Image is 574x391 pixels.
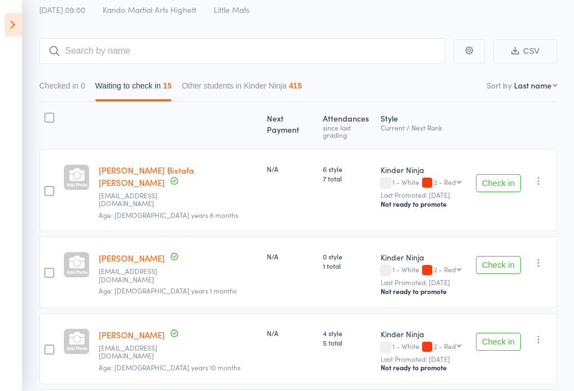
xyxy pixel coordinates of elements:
[381,199,466,208] div: Not ready to promote
[39,76,85,101] button: Checked in0
[381,342,466,352] div: 1 - White
[434,266,456,273] div: 2 - Red
[323,174,372,183] span: 7 total
[99,192,172,208] small: bistafa@hotmail.com
[381,164,466,175] div: Kinder Ninja
[103,4,196,15] span: Kando Martial Arts Highett
[476,333,521,351] button: Check in
[476,174,521,192] button: Check in
[99,210,238,220] span: Age: [DEMOGRAPHIC_DATA] years 8 months
[163,81,172,90] div: 15
[381,124,466,131] div: Current / Next Rank
[267,164,314,174] div: N/A
[434,178,456,185] div: 2 - Red
[323,252,372,261] span: 0 style
[381,363,466,372] div: Not ready to promote
[267,328,314,338] div: N/A
[487,80,512,91] label: Sort by
[182,76,302,101] button: Other students in Kinder Ninja415
[381,266,466,275] div: 1 - White
[99,267,172,283] small: adamcuffo@hotmail.com
[381,191,466,199] small: Last Promoted: [DATE]
[323,124,372,138] div: since last grading
[95,76,172,101] button: Waiting to check in15
[323,261,372,271] span: 1 total
[476,256,521,274] button: Check in
[434,342,456,350] div: 2 - Red
[99,286,237,295] span: Age: [DEMOGRAPHIC_DATA] years 1 months
[323,328,372,338] span: 4 style
[39,4,85,15] span: [DATE] 09:00
[376,107,471,144] div: Style
[381,328,466,339] div: Kinder Ninja
[289,81,302,90] div: 415
[262,107,319,144] div: Next Payment
[99,252,165,264] a: [PERSON_NAME]
[514,80,552,91] div: Last name
[99,362,240,372] span: Age: [DEMOGRAPHIC_DATA] years 10 months
[381,278,466,286] small: Last Promoted: [DATE]
[318,107,376,144] div: Atten­dances
[39,38,445,64] input: Search by name
[381,252,466,263] div: Kinder Ninja
[381,287,466,296] div: Not ready to promote
[99,344,172,360] small: chadejesus30@gmail.com
[81,81,85,90] div: 0
[214,4,249,15] span: Little Mats
[381,355,466,363] small: Last Promoted: [DATE]
[99,329,165,341] a: [PERSON_NAME]
[267,252,314,261] div: N/A
[381,178,466,188] div: 1 - White
[323,164,372,174] span: 6 style
[99,164,194,188] a: [PERSON_NAME] Bistafa [PERSON_NAME]
[323,338,372,347] span: 5 total
[493,39,557,63] button: CSV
